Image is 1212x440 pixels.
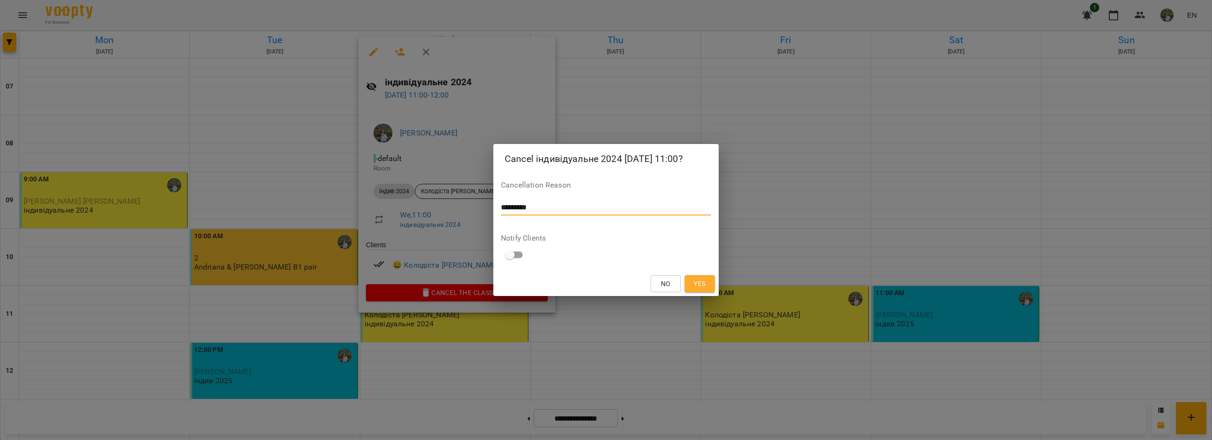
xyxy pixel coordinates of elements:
span: No [661,278,670,289]
span: Yes [694,278,705,289]
button: Yes [685,275,715,292]
button: No [651,275,681,292]
h2: Cancel індивідуальне 2024 [DATE] 11:00? [505,152,707,166]
label: Cancellation Reason [501,181,711,189]
label: Notify Clients [501,234,711,242]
